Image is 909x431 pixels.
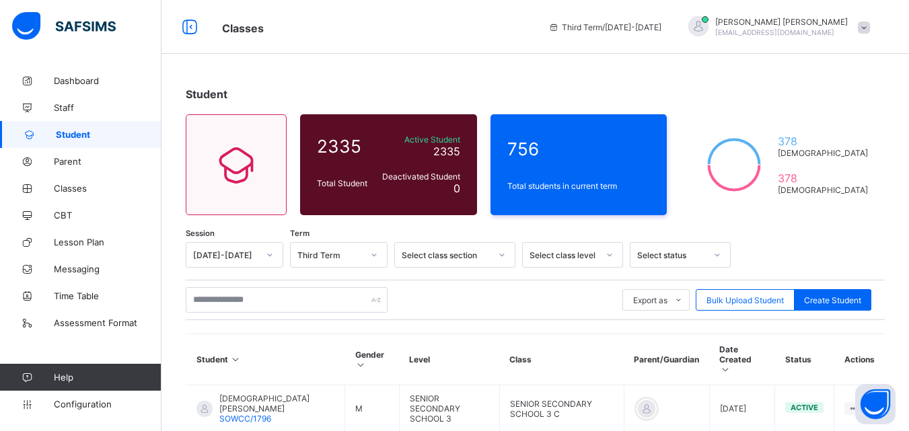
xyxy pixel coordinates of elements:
img: safsims [12,12,116,40]
span: Configuration [54,399,161,409]
span: 756 [507,139,651,159]
div: [DATE]-[DATE] [193,250,258,260]
div: CHRISTOPHERMOSES [675,16,877,38]
span: Student [186,87,227,101]
span: [DEMOGRAPHIC_DATA] [778,185,868,195]
span: session/term information [548,22,661,32]
div: Total Student [314,175,376,192]
span: Staff [54,102,161,113]
span: [PERSON_NAME] [PERSON_NAME] [715,17,848,27]
span: Total students in current term [507,181,651,191]
span: CBT [54,210,161,221]
i: Sort in Ascending Order [355,360,367,370]
span: Messaging [54,264,161,274]
span: 2335 [317,136,373,157]
span: Classes [222,22,264,35]
span: Lesson Plan [54,237,161,247]
i: Sort in Ascending Order [230,354,242,364]
span: active [791,403,818,412]
th: Status [775,334,834,385]
th: Class [499,334,624,385]
span: Classes [54,183,161,194]
span: Bulk Upload Student [706,295,784,305]
div: Select status [637,250,706,260]
th: Actions [834,334,885,385]
span: [EMAIL_ADDRESS][DOMAIN_NAME] [715,28,834,36]
span: 378 [778,134,868,148]
span: Active Student [379,134,460,145]
span: [DEMOGRAPHIC_DATA] [778,148,868,158]
span: SOWCC/1796 [219,414,271,424]
span: Student [56,129,161,140]
span: Create Student [804,295,861,305]
span: Session [186,229,215,238]
button: Open asap [855,384,896,424]
span: Term [290,229,310,238]
div: Select class level [530,250,598,260]
div: Third Term [297,250,363,260]
span: Dashboard [54,75,161,86]
th: Gender [345,334,400,385]
span: 378 [778,171,868,185]
th: Student [186,334,345,385]
i: Sort in Ascending Order [719,364,731,375]
th: Date Created [709,334,775,385]
span: Export as [633,295,667,305]
span: Assessment Format [54,317,161,328]
span: Time Table [54,290,161,301]
span: 2335 [433,145,460,158]
span: [DEMOGRAPHIC_DATA][PERSON_NAME] [219,393,334,414]
th: Level [399,334,499,385]
div: Select class section [402,250,490,260]
th: Parent/Guardian [624,334,709,385]
span: Help [54,372,161,383]
span: 0 [453,182,460,195]
span: Deactivated Student [379,171,460,182]
span: Parent [54,156,161,167]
